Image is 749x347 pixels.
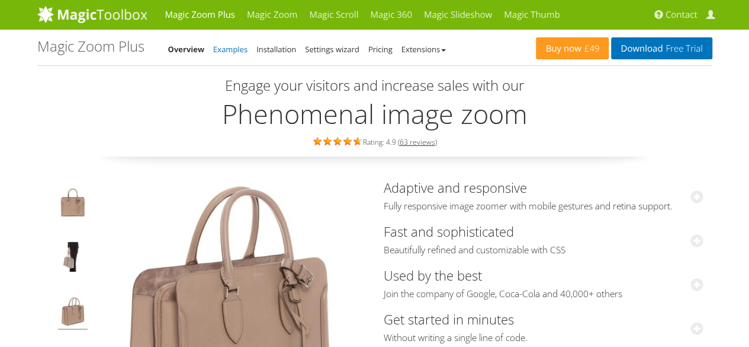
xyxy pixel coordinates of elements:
[305,44,359,55] a: Settings wizard
[37,5,147,23] img: MagicToolbox.com - Image tools for your website
[368,44,393,55] a: Pricing
[384,244,703,256] span: Beautifully refined and customizable with CSS
[536,37,609,59] a: Buy now£49
[384,310,703,344] a: Get started in minutesWithout writing a single line of code.
[37,135,712,148] div: Rating: 4.9 ( )
[40,78,709,93] h3: Engage your visitors and increase sales with our
[213,44,247,55] a: Examples
[663,44,702,53] span: Free Trial
[401,44,446,55] a: Extensions
[58,297,88,330] img: jQuery image zoom example
[37,39,144,54] h1: Magic Zoom Plus
[384,266,703,300] a: Used by the bestJoin the company of Google, Coca-Cola and 40,000+ others
[384,222,703,256] a: Fast and sophisticatedBeautifully refined and customizable with CSS
[384,288,703,300] span: Join the company of Google, Coca-Cola and 40,000+ others
[400,137,435,147] a: 63 reviews
[168,44,205,55] a: Overview
[384,332,703,344] span: Without writing a single line of code.
[611,37,712,59] a: DownloadFree Trial
[384,200,703,212] span: Fully responsive image zoomer with mobile gestures and retina support.
[256,44,296,55] a: Installation
[37,99,712,129] h2: Phenomenal image zoom
[58,242,88,275] img: JavaScript image zoom example
[581,44,600,53] span: £49
[58,187,88,221] img: Product image zoom example
[384,179,703,212] a: Adaptive and responsiveFully responsive image zoomer with mobile gestures and retina support.
[666,9,697,21] span: Contact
